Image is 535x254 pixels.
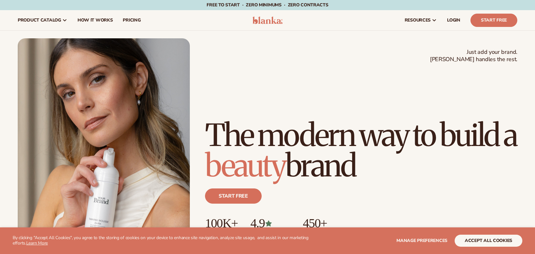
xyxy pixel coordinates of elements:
[455,235,522,247] button: accept all cookies
[205,147,285,185] span: beauty
[205,120,517,181] h1: The modern way to build a brand
[72,10,118,30] a: How It Works
[470,14,517,27] a: Start Free
[442,10,465,30] a: LOGIN
[250,216,290,230] p: 4.9
[26,240,48,246] a: Learn More
[400,10,442,30] a: resources
[447,18,460,23] span: LOGIN
[430,48,517,63] span: Just add your brand. [PERSON_NAME] handles the rest.
[207,2,328,8] span: Free to start · ZERO minimums · ZERO contracts
[18,18,61,23] span: product catalog
[123,18,140,23] span: pricing
[78,18,113,23] span: How It Works
[252,16,283,24] img: logo
[13,235,313,246] p: By clicking "Accept All Cookies", you agree to the storing of cookies on your device to enhance s...
[13,10,72,30] a: product catalog
[205,216,238,230] p: 100K+
[303,216,351,230] p: 450+
[205,188,262,204] a: Start free
[396,235,447,247] button: Manage preferences
[396,238,447,244] span: Manage preferences
[405,18,431,23] span: resources
[118,10,146,30] a: pricing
